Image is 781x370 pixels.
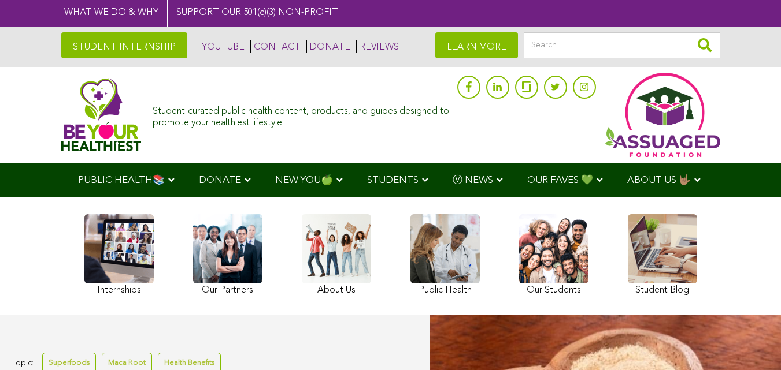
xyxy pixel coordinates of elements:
[605,73,720,157] img: Assuaged App
[199,40,245,53] a: YOUTUBE
[61,78,142,151] img: Assuaged
[153,100,451,128] div: Student-curated public health content, products, and guides designed to promote your healthiest l...
[61,32,187,58] a: STUDENT INTERNSHIP
[627,175,691,185] span: ABOUT US 🤟🏽
[435,32,518,58] a: LEARN MORE
[453,175,493,185] span: Ⓥ NEWS
[527,175,593,185] span: OUR FAVES 💚
[522,81,530,92] img: glassdoor
[250,40,301,53] a: CONTACT
[356,40,399,53] a: REVIEWS
[306,40,350,53] a: DONATE
[275,175,333,185] span: NEW YOU🍏
[78,175,165,185] span: PUBLIC HEALTH📚
[367,175,419,185] span: STUDENTS
[199,175,241,185] span: DONATE
[524,32,720,58] input: Search
[723,315,781,370] iframe: Chat Widget
[61,163,720,197] div: Navigation Menu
